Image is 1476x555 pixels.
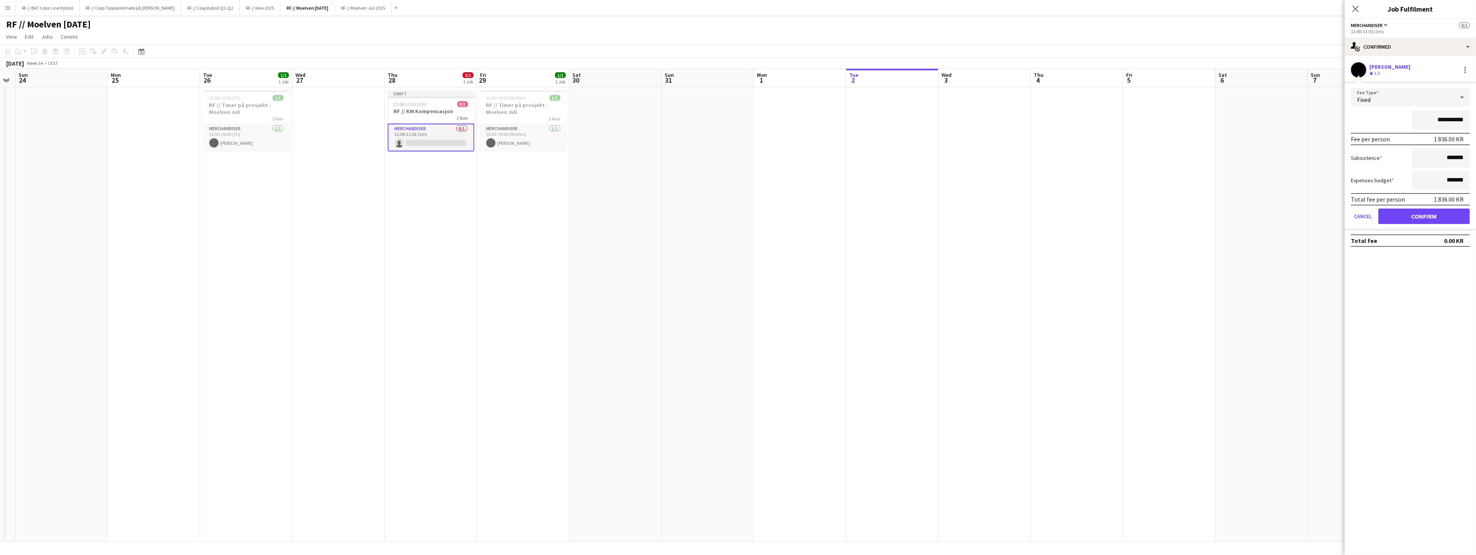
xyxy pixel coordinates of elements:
[555,79,565,85] div: 1 Job
[550,95,560,101] span: 1/1
[1369,63,1410,70] div: [PERSON_NAME]
[110,76,121,85] span: 25
[572,71,581,78] span: Sat
[1351,22,1383,28] span: Merchandiser
[1217,76,1227,85] span: 6
[1351,209,1375,224] button: Cancel
[1374,70,1380,76] span: 3.5
[203,71,212,78] span: Tue
[942,71,952,78] span: Wed
[1351,195,1405,203] div: Total fee per person
[58,32,81,42] a: Comms
[3,32,20,42] a: View
[940,76,952,85] span: 3
[280,0,335,15] button: RF // Moelven [DATE]
[1434,195,1464,203] div: 1 836.00 KR
[1345,4,1476,14] h3: Job Fulfilment
[6,33,17,40] span: View
[1357,96,1371,104] span: Fixed
[209,95,241,101] span: 13:00-20:00 (7h)
[665,71,674,78] span: Sun
[457,101,468,107] span: 0/1
[240,0,280,15] button: RF // Ikea 2025
[463,79,473,85] div: 1 Job
[1125,76,1132,85] span: 5
[571,76,581,85] span: 30
[273,95,283,101] span: 1/1
[202,76,212,85] span: 26
[1351,237,1377,244] div: Total fee
[1351,135,1390,143] div: Fee per person
[1218,71,1227,78] span: Sat
[6,19,91,30] h1: RF // Moelven [DATE]
[272,116,283,122] span: 1 Role
[549,116,560,122] span: 1 Role
[6,59,24,67] div: [DATE]
[388,108,474,115] h3: RF // KM Kompensasjon
[1126,71,1132,78] span: Fri
[203,102,290,115] h3: RF // Timer på prosjekt - Moelven Juli
[1459,22,1470,28] span: 0/1
[480,102,567,115] h3: RF // Timer på prosjekt - Moelven Juli
[38,32,56,42] a: Jobs
[480,90,567,151] app-job-card: 10:30-19:00 (8h30m)1/1RF // Timer på prosjekt - Moelven Juli1 RoleMerchandiser1/110:30-19:00 (8h3...
[1444,237,1464,244] div: 0.00 KR
[463,72,473,78] span: 0/1
[295,71,305,78] span: Wed
[1033,76,1043,85] span: 4
[22,32,37,42] a: Edit
[17,76,28,85] span: 24
[756,76,767,85] span: 1
[278,79,288,85] div: 1 Job
[25,60,45,66] span: Week 34
[1034,71,1043,78] span: Thu
[278,72,289,78] span: 1/1
[1351,177,1394,184] label: Expenses budget
[16,0,80,15] button: RF // BAT Color Line Hybrid
[388,90,474,97] div: Draft
[294,76,305,85] span: 27
[1351,22,1389,28] button: Merchandiser
[388,71,397,78] span: Thu
[388,90,474,151] app-job-card: Draft11:00-11:01 (1m)0/1RF // KM Kompensasjon1 RoleMerchandiser0/111:00-11:01 (1m)
[1311,71,1320,78] span: Sun
[181,0,240,15] button: RF // Coop Kebab Q1-Q2
[1351,154,1382,161] label: Subsistence
[111,71,121,78] span: Mon
[61,33,78,40] span: Comms
[1310,76,1320,85] span: 7
[457,115,468,121] span: 1 Role
[388,124,474,151] app-card-role: Merchandiser0/111:00-11:01 (1m)
[25,33,34,40] span: Edit
[479,76,486,85] span: 29
[335,0,392,15] button: RF // Moelven Juli 2025
[663,76,674,85] span: 31
[41,33,53,40] span: Jobs
[203,90,290,151] app-job-card: 13:00-20:00 (7h)1/1RF // Timer på prosjekt - Moelven Juli1 RoleMerchandiser1/113:00-20:00 (7h)[PE...
[486,95,526,101] span: 10:30-19:00 (8h30m)
[757,71,767,78] span: Mon
[555,72,566,78] span: 1/1
[480,71,486,78] span: Fri
[48,60,58,66] div: CEST
[1434,135,1464,143] div: 1 836.00 KR
[80,0,181,15] button: RF // Coop Toppledermøte på [PERSON_NAME]
[848,76,858,85] span: 2
[480,124,567,151] app-card-role: Merchandiser1/110:30-19:00 (8h30m)[PERSON_NAME]
[387,76,397,85] span: 28
[1378,209,1470,224] button: Confirm
[1351,29,1470,34] div: 11:00-11:01 (1m)
[849,71,858,78] span: Tue
[19,71,28,78] span: Sun
[394,101,427,107] span: 11:00-11:01 (1m)
[203,124,290,151] app-card-role: Merchandiser1/113:00-20:00 (7h)[PERSON_NAME]
[1345,37,1476,56] div: Confirmed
